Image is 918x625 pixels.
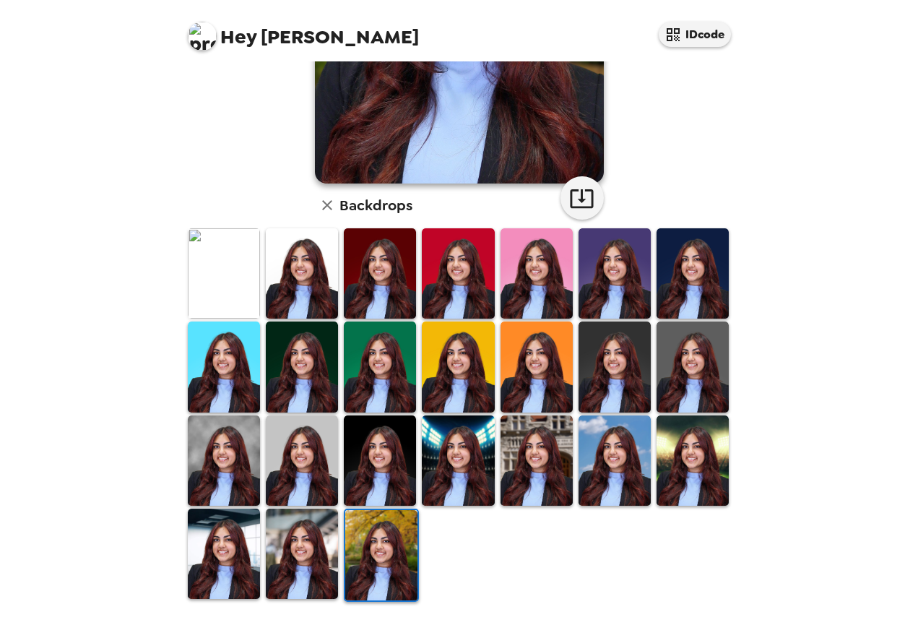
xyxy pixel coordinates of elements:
[220,24,256,50] span: Hey
[659,22,731,47] button: IDcode
[188,14,419,47] span: [PERSON_NAME]
[188,22,217,51] img: profile pic
[339,194,412,217] h6: Backdrops
[188,228,260,319] img: Original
